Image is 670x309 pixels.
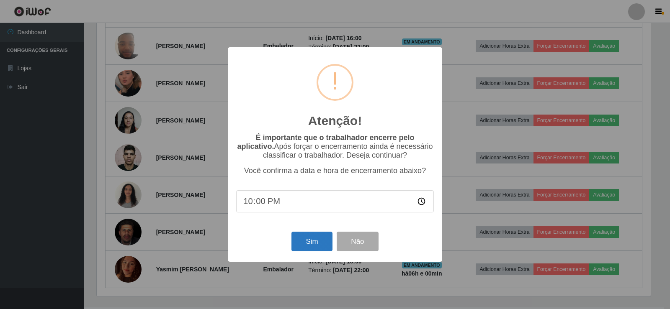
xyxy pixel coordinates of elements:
[236,133,434,160] p: Após forçar o encerramento ainda é necessário classificar o trabalhador. Deseja continuar?
[308,113,362,128] h2: Atenção!
[236,166,434,175] p: Você confirma a data e hora de encerramento abaixo?
[337,232,378,251] button: Não
[237,133,414,151] b: É importante que o trabalhador encerre pelo aplicativo.
[291,232,332,251] button: Sim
